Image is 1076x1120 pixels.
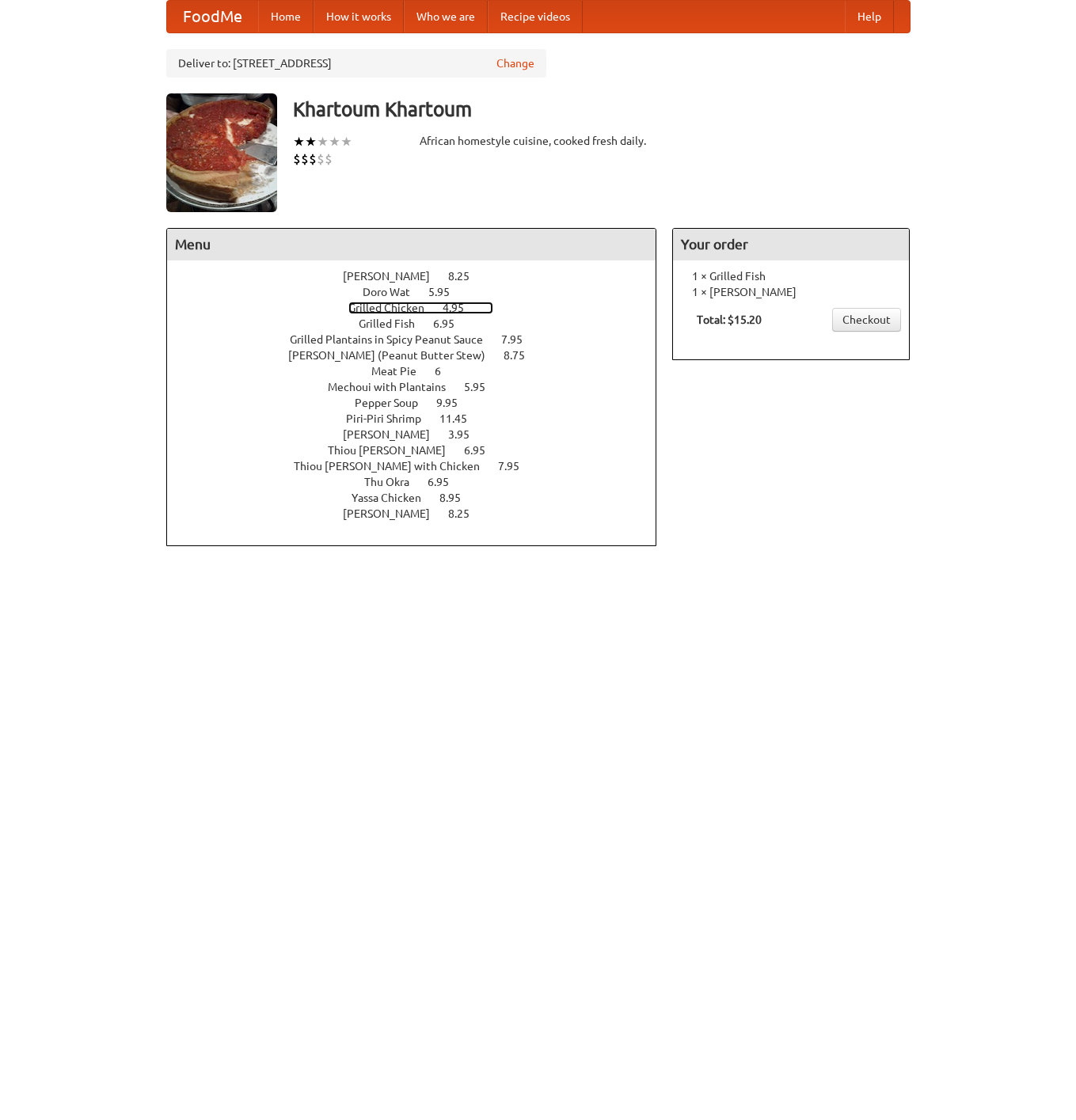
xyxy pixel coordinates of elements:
[317,150,325,168] li: $
[288,349,554,362] a: [PERSON_NAME] (Peanut Butter Stew) 8.75
[420,133,657,149] div: African homestyle cuisine, cooked fresh daily.
[343,270,446,283] span: [PERSON_NAME]
[346,412,496,425] a: Piri-Piri Shrimp 11.45
[352,492,490,504] a: Yassa Chicken 8.95
[496,55,534,71] a: Change
[504,349,541,362] span: 8.75
[673,229,909,260] h4: Your order
[317,133,329,150] li: ★
[439,412,483,425] span: 11.45
[343,428,446,441] span: [PERSON_NAME]
[433,317,470,330] span: 6.95
[329,133,340,150] li: ★
[314,1,404,32] a: How it works
[439,492,477,504] span: 8.95
[359,317,431,330] span: Grilled Fish
[340,133,352,150] li: ★
[363,286,479,298] a: Doro Wat 5.95
[343,428,499,441] a: [PERSON_NAME] 3.95
[448,428,485,441] span: 3.95
[258,1,314,32] a: Home
[343,507,446,520] span: [PERSON_NAME]
[352,492,437,504] span: Yassa Chicken
[288,349,501,362] span: [PERSON_NAME] (Peanut Butter Stew)
[294,460,496,473] span: Thiou [PERSON_NAME] with Chicken
[328,381,515,393] a: Mechoui with Plantains 5.95
[328,444,515,457] a: Thiou [PERSON_NAME] 6.95
[681,268,901,284] li: 1 × Grilled Fish
[371,365,432,378] span: Meat Pie
[448,270,485,283] span: 8.25
[348,302,493,314] a: Grilled Chicken 4.95
[363,286,426,298] span: Doro Wat
[355,397,434,409] span: Pepper Soup
[294,460,549,473] a: Thiou [PERSON_NAME] with Chicken 7.95
[832,308,901,332] a: Checkout
[845,1,894,32] a: Help
[328,381,462,393] span: Mechoui with Plantains
[498,460,535,473] span: 7.95
[166,93,277,212] img: angular.jpg
[293,133,305,150] li: ★
[290,333,552,346] a: Grilled Plantains in Spicy Peanut Sauce 7.95
[464,381,501,393] span: 5.95
[166,49,546,78] div: Deliver to: [STREET_ADDRESS]
[435,365,457,378] span: 6
[167,1,258,32] a: FoodMe
[428,476,465,488] span: 6.95
[359,317,484,330] a: Grilled Fish 6.95
[443,302,480,314] span: 4.95
[697,313,762,326] b: Total: $15.20
[167,229,656,260] h4: Menu
[681,284,901,300] li: 1 × [PERSON_NAME]
[464,444,501,457] span: 6.95
[501,333,538,346] span: 7.95
[293,93,911,125] h3: Khartoum Khartoum
[428,286,466,298] span: 5.95
[290,333,499,346] span: Grilled Plantains in Spicy Peanut Sauce
[348,302,440,314] span: Grilled Chicken
[364,476,425,488] span: Thu Okra
[343,270,499,283] a: [PERSON_NAME] 8.25
[436,397,473,409] span: 9.95
[325,150,333,168] li: $
[488,1,583,32] a: Recipe videos
[448,507,485,520] span: 8.25
[364,476,478,488] a: Thu Okra 6.95
[346,412,437,425] span: Piri-Piri Shrimp
[355,397,487,409] a: Pepper Soup 9.95
[309,150,317,168] li: $
[293,150,301,168] li: $
[301,150,309,168] li: $
[305,133,317,150] li: ★
[371,365,470,378] a: Meat Pie 6
[328,444,462,457] span: Thiou [PERSON_NAME]
[404,1,488,32] a: Who we are
[343,507,499,520] a: [PERSON_NAME] 8.25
